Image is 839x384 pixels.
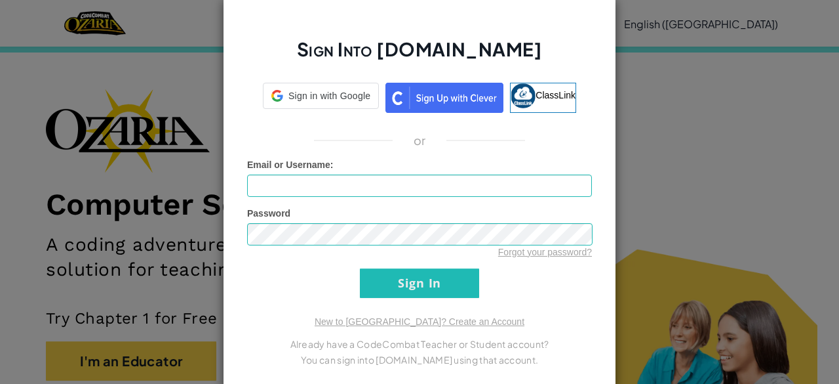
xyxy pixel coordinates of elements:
div: Sign in with Google [263,83,379,109]
a: Forgot your password? [498,247,592,257]
span: Password [247,208,290,219]
p: You can sign into [DOMAIN_NAME] using that account. [247,352,592,368]
a: Sign in with Google [263,83,379,113]
img: classlink-logo-small.png [511,83,536,108]
label: : [247,158,334,171]
p: or [414,133,426,148]
a: New to [GEOGRAPHIC_DATA]? Create an Account [315,316,524,327]
img: clever_sso_button@2x.png [385,83,503,113]
span: Sign in with Google [288,89,370,102]
span: ClassLink [536,89,576,100]
input: Sign In [360,268,479,298]
p: Already have a CodeCombat Teacher or Student account? [247,336,592,352]
h2: Sign Into [DOMAIN_NAME] [247,37,592,75]
span: Email or Username [247,160,330,170]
